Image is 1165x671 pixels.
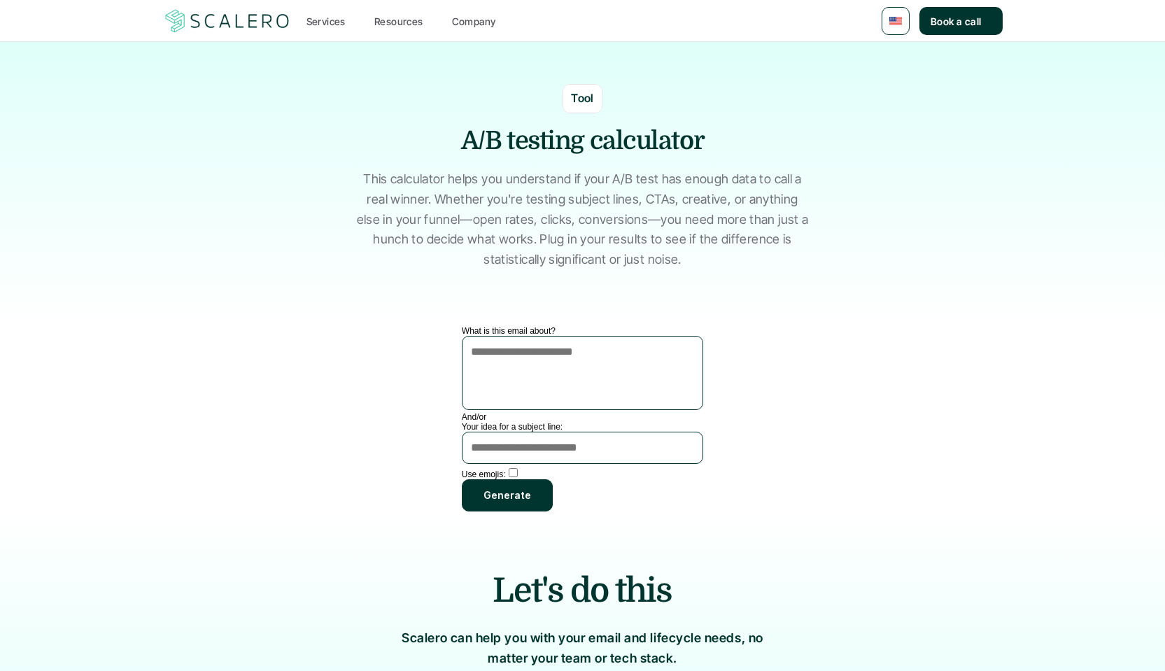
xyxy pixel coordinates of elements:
[462,326,556,336] label: What is this email about?
[931,14,982,29] p: Book a call
[387,628,779,669] p: Scalero can help you with your email and lifecycle needs, no matter your team or tech stack.
[462,469,506,479] label: Use emojis:
[919,7,1003,35] a: Book a call
[373,124,793,159] h3: A/B testing calculator
[355,169,810,270] p: This calculator helps you understand if your A/B test has enough data to call a real winner. Whet...
[462,422,563,432] label: Your idea for a subject line:
[571,90,594,108] p: Tool
[163,8,292,34] img: Scalero company logotype
[374,14,423,29] p: Resources
[219,567,947,614] h2: Let's do this
[452,14,496,29] p: Company
[462,412,486,422] label: And/or
[462,479,553,511] button: Generate
[509,468,518,477] input: Use emojis:
[306,14,346,29] p: Services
